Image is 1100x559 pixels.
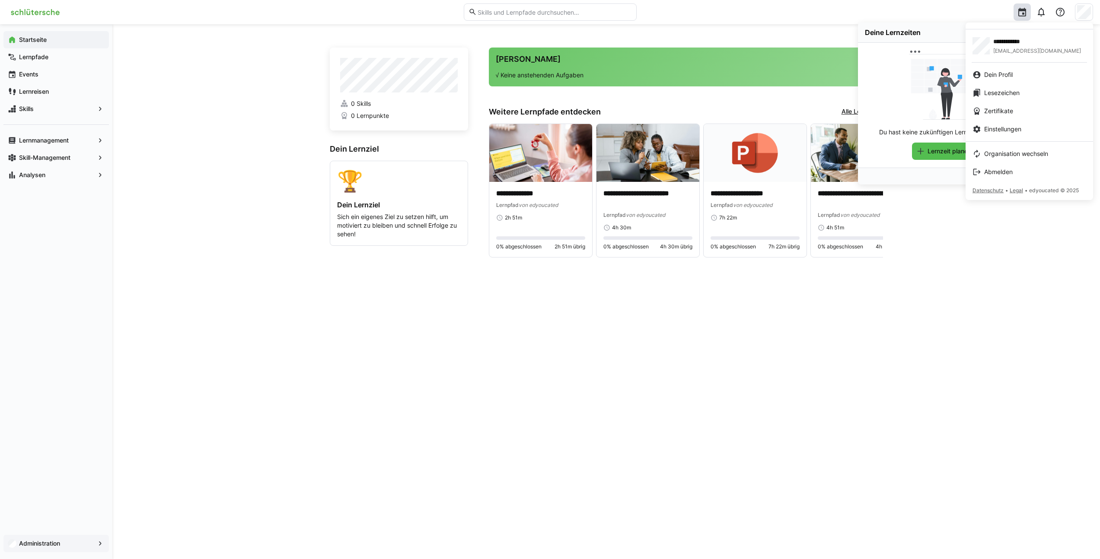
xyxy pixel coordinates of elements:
span: [EMAIL_ADDRESS][DOMAIN_NAME] [993,48,1081,54]
span: Datenschutz [972,187,1004,194]
span: Dein Profil [984,70,1013,79]
span: edyoucated © 2025 [1029,187,1079,194]
span: Legal [1010,187,1023,194]
span: Einstellungen [984,125,1021,133]
span: • [1005,187,1008,194]
span: Organisation wechseln [984,149,1048,158]
span: Lesezeichen [984,89,1020,97]
span: Abmelden [984,168,1013,176]
span: Zertifikate [984,107,1013,115]
span: • [1025,187,1027,194]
